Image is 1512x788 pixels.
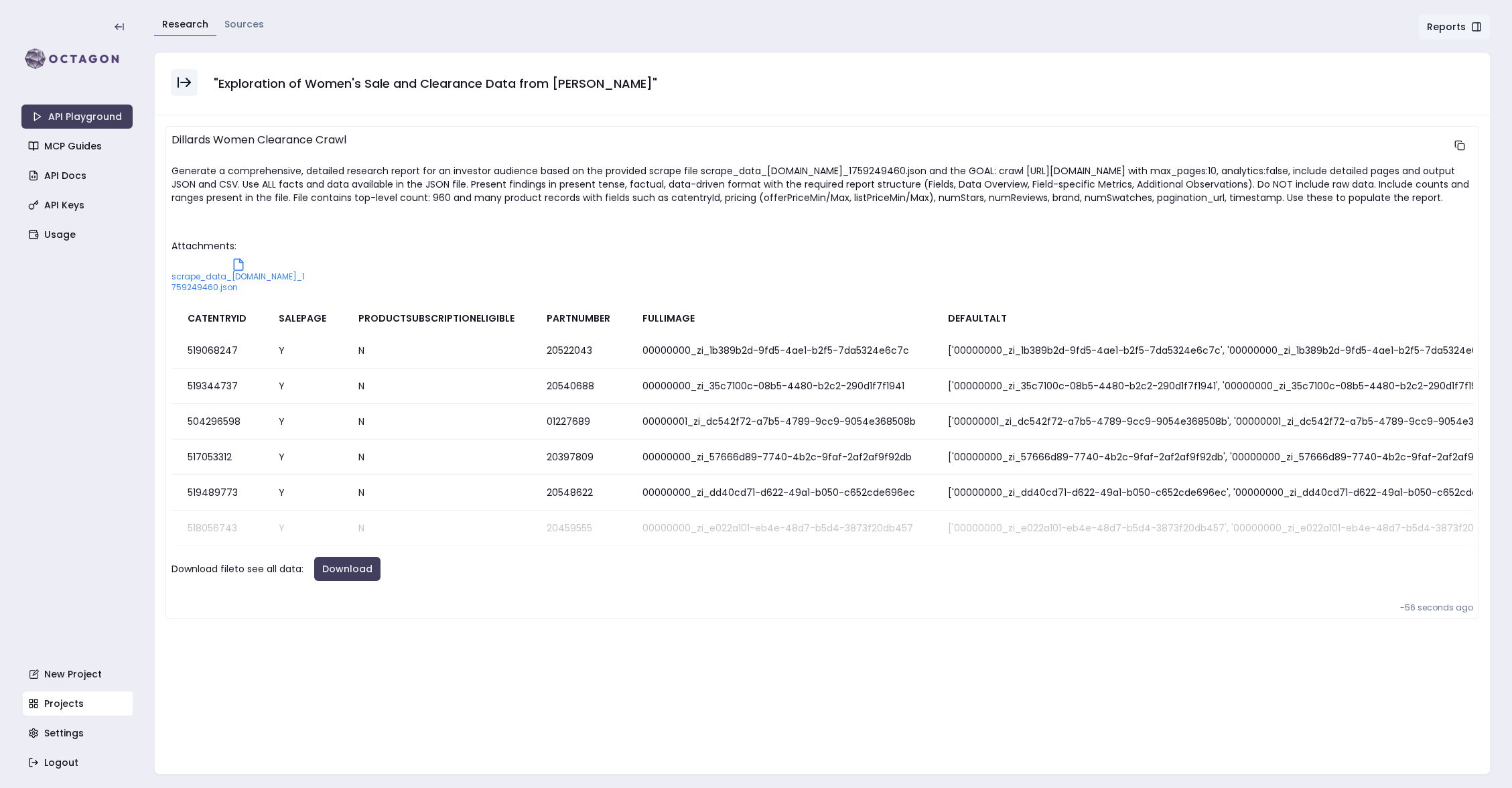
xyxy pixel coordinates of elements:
[626,304,932,333] div: fullImage
[263,440,342,475] div: Y
[342,440,531,475] div: N
[171,562,303,576] p: Download file to see all data :
[626,511,932,546] div: 00000000_zi_e022a101-eb4e-48d7-b5d4-3873f20db457
[171,271,305,293] span: scrape_data_[DOMAIN_NAME]_1759249460.json
[23,750,134,775] a: Logout
[162,17,208,31] a: Research
[342,333,531,369] div: N
[342,475,531,511] div: N
[171,440,263,475] div: 517053312
[342,404,531,440] div: N
[171,602,1473,613] p: -56 seconds ago
[626,404,932,440] div: 00000001_zi_dc542f72-a7b5-4789-9cc9-9054e368508b
[626,440,932,475] div: 00000000_zi_57666d89-7740-4b2c-9faf-2af2af9f92db
[21,46,133,72] img: logo-rect-yK7x_WSZ.svg
[171,475,263,511] div: 519489773
[171,164,1473,204] p: Generate a comprehensive, detailed research report for an investor audience based on the provided...
[171,333,263,369] div: 519068247
[23,222,134,247] a: Usage
[171,258,305,293] a: scrape_data_[DOMAIN_NAME]_1759249460.json
[21,105,133,129] a: API Playground
[263,333,342,369] div: Y
[531,404,626,440] div: 01227689
[531,369,626,404] div: 20540688
[626,369,932,404] div: 00000000_zi_35c7100c-08b5-4480-b2c2-290d1f7f1941
[263,511,342,546] div: Y
[23,662,134,686] a: New Project
[1418,13,1491,40] button: Reports
[531,440,626,475] div: 20397809
[171,132,1446,159] div: Dillards Women Clearance Crawl
[263,404,342,440] div: Y
[626,333,932,369] div: 00000000_zi_1b389b2d-9fd5-4ae1-b2f5-7da5324e6c7c
[171,304,263,333] div: catentryId
[23,692,134,716] a: Projects
[342,369,531,404] div: N
[531,333,626,369] div: 20522043
[626,475,932,511] div: 00000000_zi_dd40cd71-d622-49a1-b050-c652cde696ec
[23,193,134,217] a: API Keys
[263,369,342,404] div: Y
[342,511,531,546] div: N
[203,69,668,98] button: "Exploration of Women's Sale and Clearance Data from [PERSON_NAME]"
[263,304,342,333] div: salePage
[531,304,626,333] div: partNumber
[531,475,626,511] div: 20548622
[23,721,134,745] a: Settings
[342,304,531,333] div: productSubscriptionEligible
[171,239,1473,253] p: Attachments:
[171,369,263,404] div: 519344737
[314,557,381,581] button: Download
[224,17,264,31] a: Sources
[171,511,263,546] div: 518056743
[23,163,134,188] a: API Docs
[171,404,263,440] div: 504296598
[263,475,342,511] div: Y
[531,511,626,546] div: 20459555
[23,134,134,158] a: MCP Guides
